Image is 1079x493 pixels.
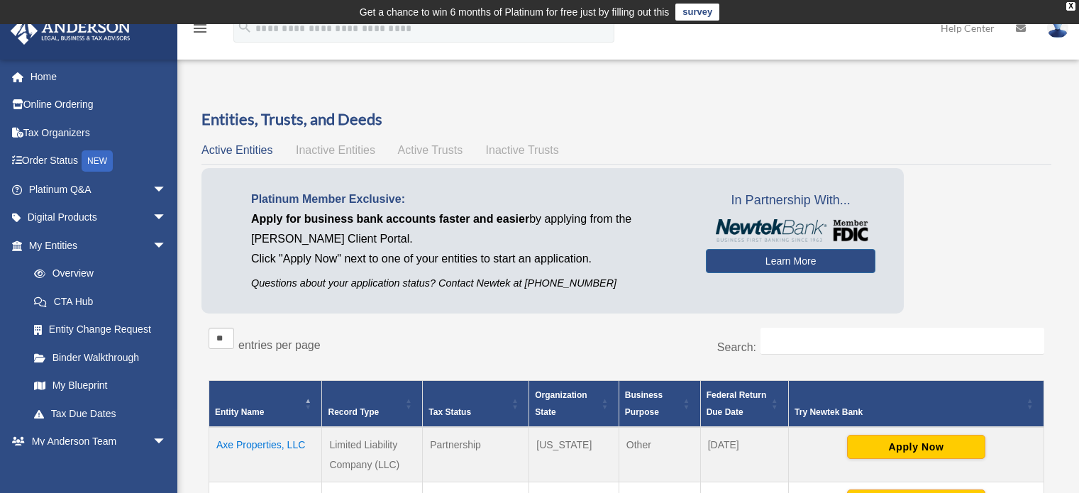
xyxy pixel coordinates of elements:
span: Tax Status [428,407,471,417]
div: close [1066,2,1075,11]
p: Click "Apply Now" next to one of your entities to start an application. [251,249,685,269]
img: Anderson Advisors Platinum Portal [6,17,135,45]
p: Platinum Member Exclusive: [251,189,685,209]
h3: Entities, Trusts, and Deeds [201,109,1051,131]
a: My Blueprint [20,372,181,400]
a: Entity Change Request [20,316,181,344]
div: NEW [82,150,113,172]
button: Apply Now [847,435,985,459]
a: Digital Productsarrow_drop_down [10,204,188,232]
div: Get a chance to win 6 months of Platinum for free just by filling out this [360,4,670,21]
a: Home [10,62,188,91]
label: Search: [717,341,756,353]
td: [US_STATE] [529,427,619,482]
a: My Entitiesarrow_drop_down [10,231,181,260]
a: Tax Organizers [10,118,188,147]
td: Other [619,427,700,482]
i: menu [192,20,209,37]
a: Binder Walkthrough [20,343,181,372]
span: In Partnership With... [706,189,875,212]
td: [DATE] [700,427,788,482]
img: NewtekBankLogoSM.png [713,219,868,242]
td: Limited Liability Company (LLC) [322,427,423,482]
a: Online Ordering [10,91,188,119]
th: Federal Return Due Date: Activate to sort [700,380,788,427]
a: Learn More [706,249,875,273]
p: by applying from the [PERSON_NAME] Client Portal. [251,209,685,249]
span: Organization State [535,390,587,417]
span: Federal Return Due Date [707,390,767,417]
img: User Pic [1047,18,1068,38]
th: Entity Name: Activate to invert sorting [209,380,322,427]
a: Tax Due Dates [20,399,181,428]
span: Entity Name [215,407,264,417]
a: Overview [20,260,174,288]
a: menu [192,25,209,37]
a: Platinum Q&Aarrow_drop_down [10,175,188,204]
span: Business Purpose [625,390,663,417]
span: Inactive Entities [296,144,375,156]
span: arrow_drop_down [153,428,181,457]
i: search [237,19,253,35]
th: Try Newtek Bank : Activate to sort [789,380,1044,427]
a: survey [675,4,719,21]
td: Axe Properties, LLC [209,427,322,482]
th: Business Purpose: Activate to sort [619,380,700,427]
label: entries per page [238,339,321,351]
span: Inactive Trusts [486,144,559,156]
span: Active Entities [201,144,272,156]
th: Organization State: Activate to sort [529,380,619,427]
div: Try Newtek Bank [795,404,1022,421]
span: arrow_drop_down [153,231,181,260]
span: Record Type [328,407,379,417]
span: arrow_drop_down [153,175,181,204]
span: arrow_drop_down [153,204,181,233]
th: Tax Status: Activate to sort [423,380,529,427]
span: Apply for business bank accounts faster and easier [251,213,529,225]
a: CTA Hub [20,287,181,316]
span: Active Trusts [398,144,463,156]
td: Partnership [423,427,529,482]
a: Order StatusNEW [10,147,188,176]
th: Record Type: Activate to sort [322,380,423,427]
p: Questions about your application status? Contact Newtek at [PHONE_NUMBER] [251,275,685,292]
a: My Anderson Teamarrow_drop_down [10,428,188,456]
